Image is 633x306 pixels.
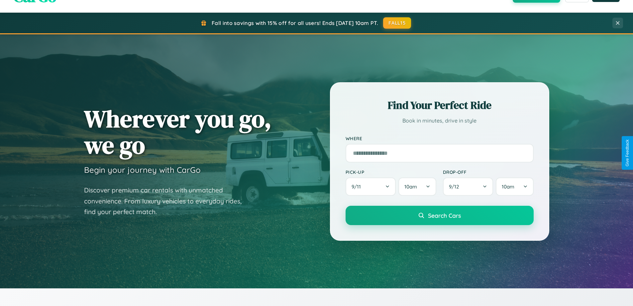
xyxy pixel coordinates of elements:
button: 9/11 [346,177,396,196]
span: 10am [502,183,514,190]
p: Discover premium car rentals with unmatched convenience. From luxury vehicles to everyday rides, ... [84,185,250,217]
span: 10am [404,183,417,190]
span: Fall into savings with 15% off for all users! Ends [DATE] 10am PT. [212,20,378,26]
h2: Find Your Perfect Ride [346,98,534,113]
label: Drop-off [443,169,534,175]
div: Give Feedback [625,140,630,166]
button: Search Cars [346,206,534,225]
button: 10am [398,177,436,196]
span: 9 / 11 [352,183,364,190]
button: 10am [496,177,533,196]
button: 9/12 [443,177,493,196]
label: Pick-up [346,169,436,175]
button: FALL15 [383,17,411,29]
span: 9 / 12 [449,183,462,190]
h1: Wherever you go, we go [84,106,271,158]
span: Search Cars [428,212,461,219]
p: Book in minutes, drive in style [346,116,534,126]
h3: Begin your journey with CarGo [84,165,201,175]
label: Where [346,136,534,141]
